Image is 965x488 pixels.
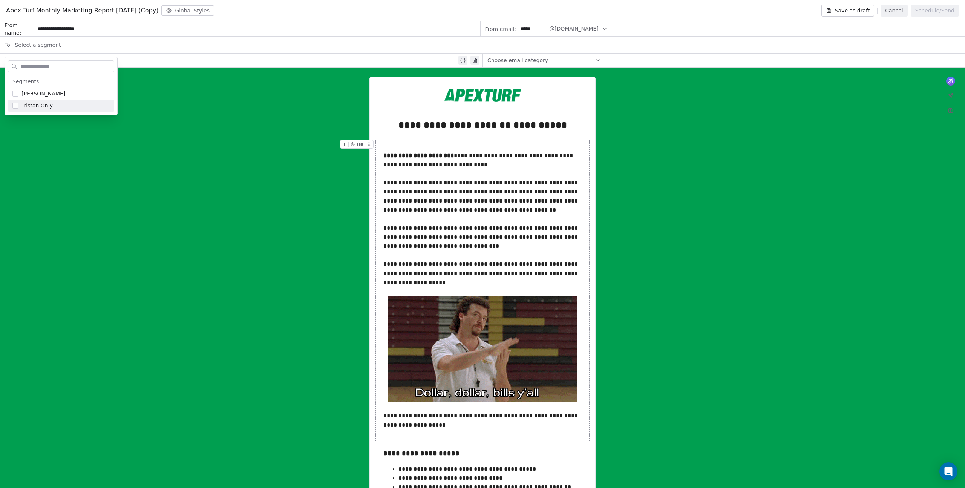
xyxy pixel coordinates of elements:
button: Global Styles [161,5,214,16]
span: Choose email category [487,57,548,64]
span: From email: [485,25,516,33]
span: Apex Turf Monthly Marketing Report [DATE] (Copy) [6,6,158,15]
span: Tristan Only [21,102,53,109]
span: Subject: [5,57,26,66]
span: Segments [12,78,39,85]
span: From name: [5,21,35,37]
div: Suggestions [8,75,114,112]
span: Select a segment [15,41,61,49]
button: Cancel [881,5,907,17]
button: Schedule/Send [911,5,959,17]
span: [PERSON_NAME] [21,90,65,97]
button: Save as draft [821,5,875,17]
span: To: [5,41,12,49]
span: @[DOMAIN_NAME] [549,25,599,33]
